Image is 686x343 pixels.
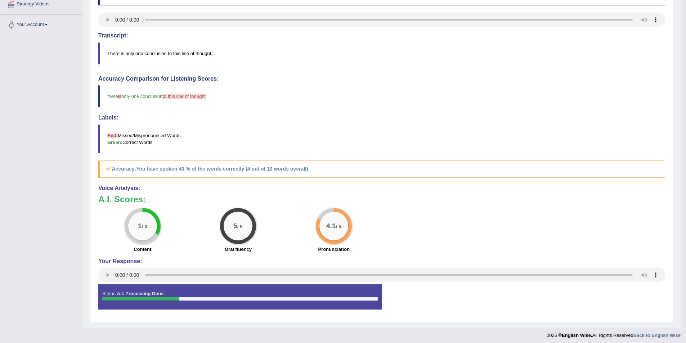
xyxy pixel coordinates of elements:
[107,133,118,138] b: Red:
[107,94,118,99] span: there
[547,328,681,339] div: 2025 © All Rights Reserved
[190,94,206,99] span: thought
[117,291,163,296] strong: A.I. Processing Done
[336,224,341,229] small: / 5
[134,246,151,253] label: Content
[98,185,665,191] h4: Voice Analysis:
[98,42,665,64] blockquote: There is only one conclusion to this line of thought.
[0,15,82,33] a: Your Account
[225,246,252,253] label: Oral fluency
[562,333,592,338] strong: English Wise.
[318,246,349,253] label: Pronunciation
[121,94,162,99] span: only one conclusion
[136,166,308,172] b: You have spoken 40 % of the words correctly (4 out of 10 words overall)
[98,284,382,310] div: Status:
[162,94,189,99] span: to this line of
[237,224,243,229] small: / 5
[633,333,681,338] a: Back to English Wise
[142,224,147,229] small: / 3
[107,140,122,145] b: Green:
[98,76,665,82] h4: Accuracy Comparison for Listening Scores:
[326,222,336,230] big: 4.1
[98,32,665,39] h4: Transcript:
[98,194,146,204] b: A.I. Scores:
[118,94,121,99] span: is
[98,258,665,265] h4: Your Response:
[98,114,665,121] h4: Labels:
[234,222,238,230] big: 5
[98,125,665,153] blockquote: Missed/Mispronounced Words Correct Words
[138,222,142,230] big: 1
[98,161,665,177] h5: Accuracy:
